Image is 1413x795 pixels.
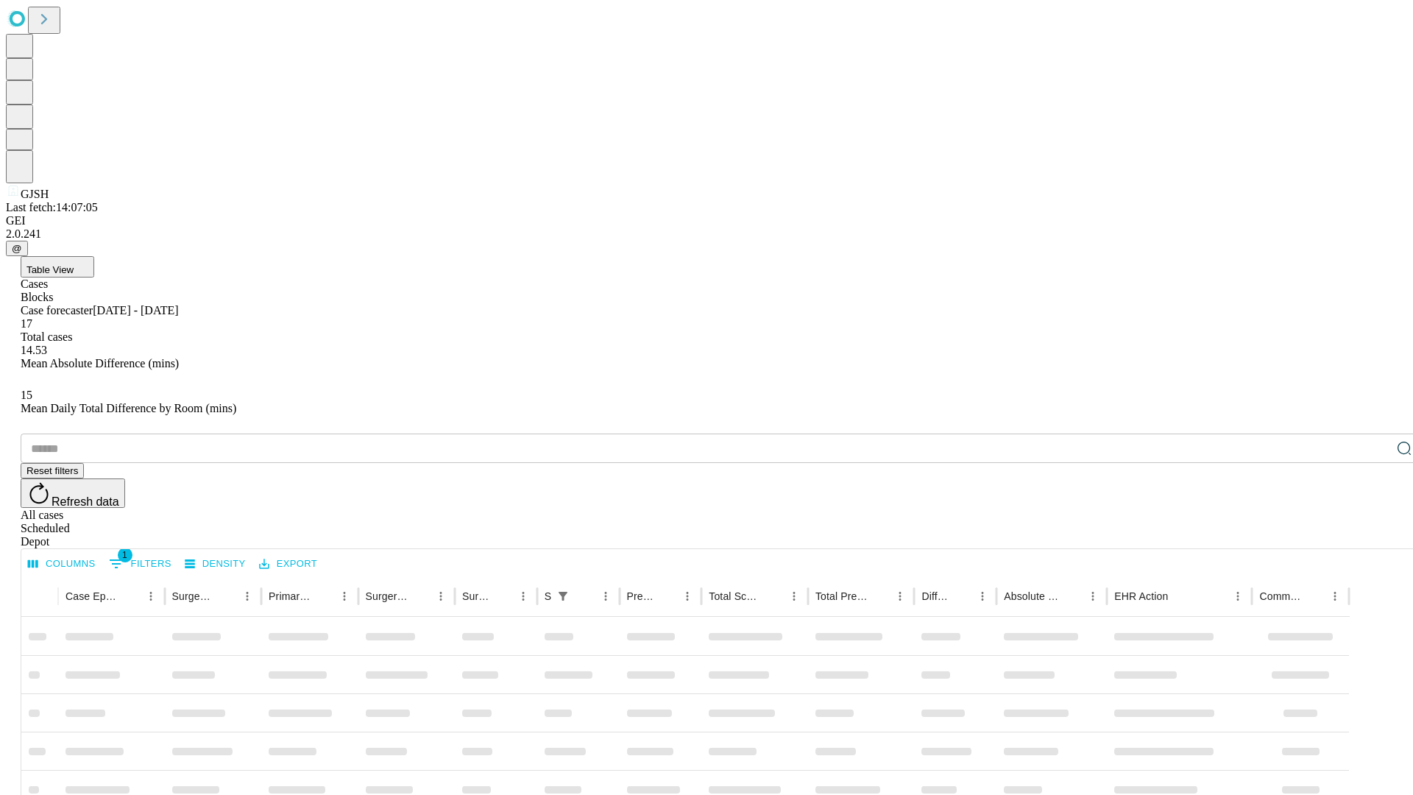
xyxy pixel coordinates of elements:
button: Menu [1083,586,1103,607]
div: 2.0.241 [6,227,1407,241]
div: Surgeon Name [172,590,215,602]
button: Menu [431,586,451,607]
button: @ [6,241,28,256]
button: Menu [890,586,910,607]
button: Sort [1169,586,1190,607]
button: Sort [763,586,784,607]
button: Sort [869,586,890,607]
button: Sort [410,586,431,607]
span: Mean Absolute Difference (mins) [21,357,179,370]
div: EHR Action [1114,590,1168,602]
div: Comments [1259,590,1302,602]
button: Export [255,553,321,576]
button: Sort [1062,586,1083,607]
button: Sort [216,586,237,607]
button: Density [181,553,249,576]
button: Menu [1228,586,1248,607]
button: Menu [513,586,534,607]
button: Menu [237,586,258,607]
span: 1 [118,548,132,562]
button: Sort [656,586,677,607]
button: Show filters [553,586,573,607]
span: 15 [21,389,32,401]
span: Refresh data [52,495,119,508]
div: Surgery Date [462,590,491,602]
span: Case forecaster [21,304,93,317]
div: Total Scheduled Duration [709,590,762,602]
span: 14.53 [21,344,47,356]
button: Refresh data [21,478,125,508]
button: Menu [334,586,355,607]
button: Sort [952,586,972,607]
div: Difference [921,590,950,602]
div: Case Epic Id [65,590,118,602]
div: 1 active filter [553,586,573,607]
button: Menu [141,586,161,607]
div: Total Predicted Duration [815,590,868,602]
button: Show filters [105,552,175,576]
span: Table View [26,264,74,275]
button: Reset filters [21,463,84,478]
button: Menu [1325,586,1345,607]
div: Scheduled In Room Duration [545,590,551,602]
button: Menu [677,586,698,607]
span: Total cases [21,331,72,343]
button: Sort [120,586,141,607]
button: Sort [314,586,334,607]
button: Sort [575,586,595,607]
div: Primary Service [269,590,311,602]
span: Mean Daily Total Difference by Room (mins) [21,402,236,414]
span: 17 [21,317,32,330]
div: Predicted In Room Duration [627,590,656,602]
button: Menu [972,586,993,607]
span: GJSH [21,188,49,200]
div: Absolute Difference [1004,590,1060,602]
button: Select columns [24,553,99,576]
button: Table View [21,256,94,278]
button: Sort [1304,586,1325,607]
span: Reset filters [26,465,78,476]
button: Sort [492,586,513,607]
button: Menu [595,586,616,607]
div: GEI [6,214,1407,227]
button: Menu [784,586,804,607]
span: Last fetch: 14:07:05 [6,201,98,213]
span: @ [12,243,22,254]
span: [DATE] - [DATE] [93,304,178,317]
div: Surgery Name [366,590,408,602]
